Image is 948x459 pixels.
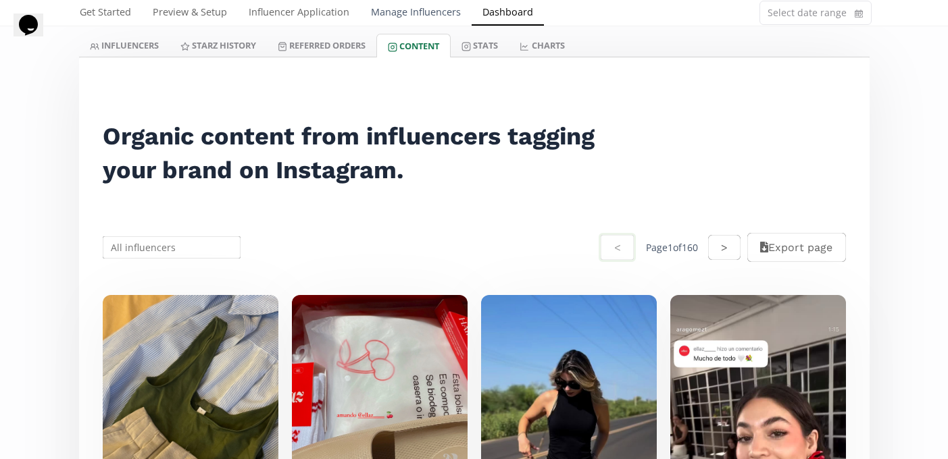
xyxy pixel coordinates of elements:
button: > [708,235,741,260]
a: Stats [451,34,509,57]
button: < [599,233,635,262]
a: CHARTS [509,34,575,57]
a: Referred Orders [267,34,376,57]
a: INFLUENCERS [79,34,170,57]
a: Starz HISTORY [170,34,267,57]
svg: calendar [855,7,863,20]
input: All influencers [101,234,243,261]
iframe: chat widget [14,13,57,54]
div: Page 1 of 160 [646,241,698,254]
h2: Organic content from influencers tagging your brand on Instagram. [103,119,612,187]
a: Content [376,34,451,57]
button: Export page [747,233,845,262]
